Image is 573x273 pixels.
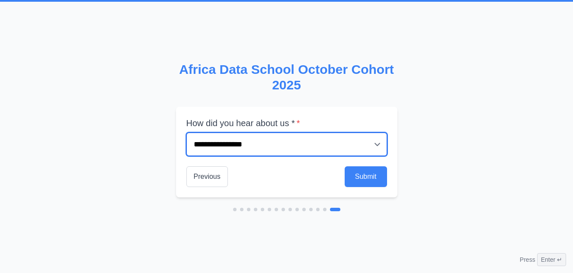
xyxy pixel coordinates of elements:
label: How did you hear about us * [186,117,387,129]
button: Submit [345,166,387,187]
button: Previous [186,166,228,187]
span: Enter ↵ [537,253,566,266]
h2: Africa Data School October Cohort 2025 [176,62,397,93]
div: Press [520,253,566,266]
